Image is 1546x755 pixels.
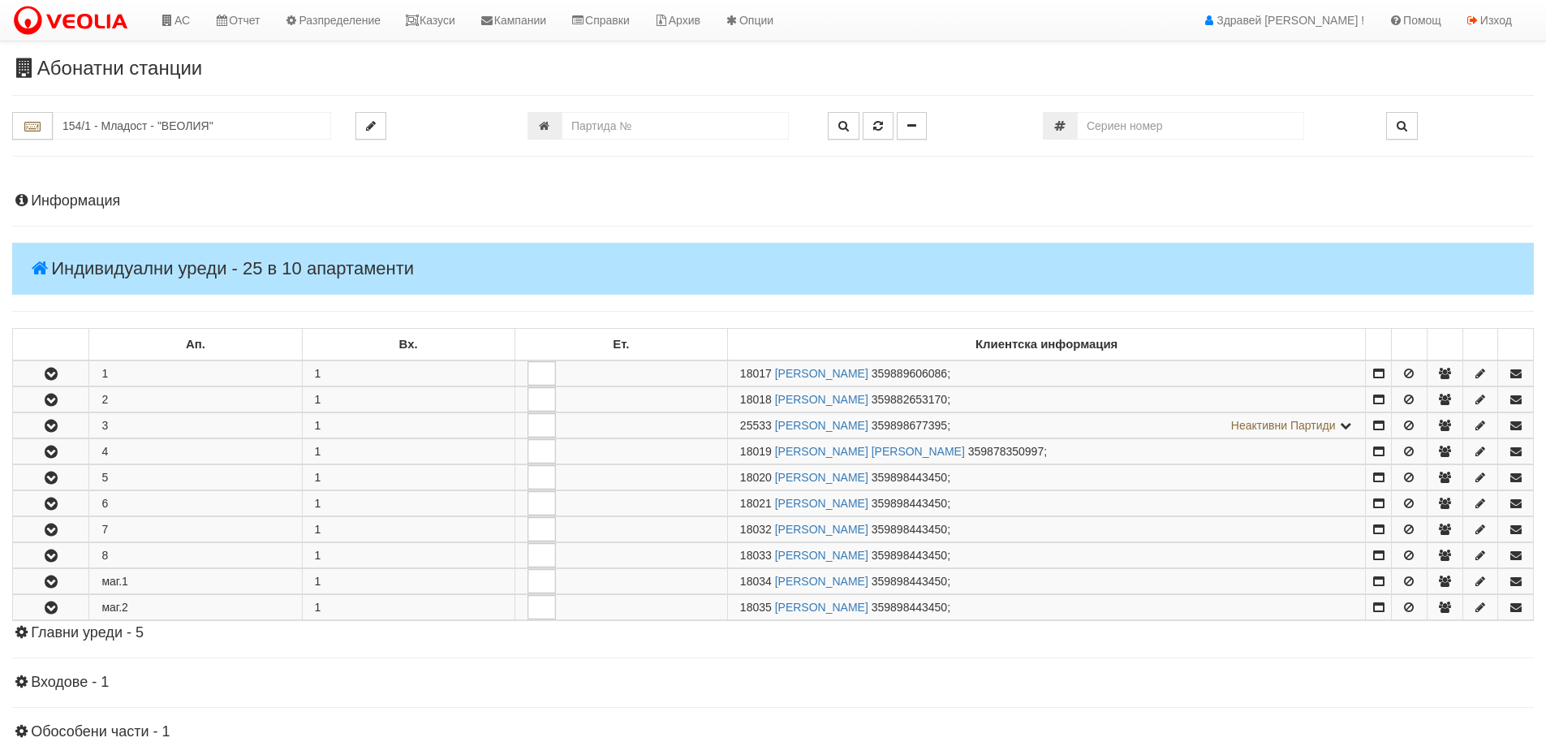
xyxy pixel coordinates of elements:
td: ; [727,360,1366,386]
h4: Главни уреди - 5 [12,625,1534,641]
td: ; [727,413,1366,438]
a: [PERSON_NAME] [775,497,868,510]
span: 359898443450 [872,471,947,484]
a: [PERSON_NAME] [775,575,868,588]
td: Ап.: No sort applied, sorting is disabled [89,329,302,361]
td: ; [727,465,1366,490]
td: : No sort applied, sorting is disabled [1366,329,1392,361]
span: 359898677395 [872,419,947,432]
span: Неактивни Партиди [1231,419,1336,432]
span: 359898443450 [872,601,947,614]
td: 5 [89,465,302,490]
td: : No sort applied, sorting is disabled [13,329,89,361]
span: Партида № [740,471,772,484]
td: Вх.: No sort applied, sorting is disabled [302,329,515,361]
td: : No sort applied, sorting is disabled [1392,329,1428,361]
td: Ет.: No sort applied, sorting is disabled [515,329,727,361]
img: VeoliaLogo.png [12,4,136,38]
h4: Индивидуални уреди - 25 в 10 апартаменти [12,243,1534,295]
td: Клиентска информация: No sort applied, sorting is disabled [727,329,1366,361]
span: Партида № [740,575,772,588]
td: : No sort applied, sorting is disabled [1427,329,1462,361]
a: [PERSON_NAME] [775,549,868,562]
td: 6 [89,491,302,516]
a: [PERSON_NAME] [PERSON_NAME] [775,445,965,458]
td: 8 [89,543,302,568]
a: [PERSON_NAME] [775,471,868,484]
span: 359898443450 [872,497,947,510]
td: 3 [89,413,302,438]
span: Партида № [740,497,772,510]
td: ; [727,595,1366,620]
td: : No sort applied, sorting is disabled [1498,329,1534,361]
td: ; [727,517,1366,542]
h4: Информация [12,193,1534,209]
td: 2 [89,387,302,412]
span: 359878350997 [968,445,1044,458]
td: 1 [302,491,515,516]
a: [PERSON_NAME] [775,419,868,432]
td: ; [727,491,1366,516]
td: ; [727,439,1366,464]
a: [PERSON_NAME] [775,393,868,406]
a: [PERSON_NAME] [775,601,868,614]
h4: Обособени части - 1 [12,724,1534,740]
span: Партида № [740,523,772,536]
td: 1 [302,543,515,568]
input: Партида № [562,112,789,140]
b: Ет. [613,338,629,351]
td: ; [727,387,1366,412]
td: маг.2 [89,595,302,620]
td: 1 [302,517,515,542]
td: 4 [89,439,302,464]
td: 1 [302,360,515,386]
b: Ап. [186,338,205,351]
span: 359882653170 [872,393,947,406]
td: : No sort applied, sorting is disabled [1462,329,1498,361]
td: ; [727,569,1366,594]
span: Партида № [740,549,772,562]
span: Партида № [740,393,772,406]
td: 1 [302,465,515,490]
b: Вх. [399,338,418,351]
input: Сериен номер [1077,112,1304,140]
h4: Входове - 1 [12,675,1534,691]
span: 359898443450 [872,575,947,588]
h3: Абонатни станции [12,58,1534,79]
td: 1 [302,387,515,412]
a: [PERSON_NAME] [775,367,868,380]
span: 359898443450 [872,549,947,562]
span: 359898443450 [872,523,947,536]
span: Партида № [740,445,772,458]
span: Партида № [740,601,772,614]
td: ; [727,543,1366,568]
span: 359889606086 [872,367,947,380]
td: 1 [89,360,302,386]
span: Партида № [740,367,772,380]
span: Партида № [740,419,772,432]
td: 1 [302,439,515,464]
b: Клиентска информация [975,338,1118,351]
a: [PERSON_NAME] [775,523,868,536]
td: маг.1 [89,569,302,594]
td: 1 [302,569,515,594]
td: 7 [89,517,302,542]
td: 1 [302,595,515,620]
td: 1 [302,413,515,438]
input: Абонатна станция [53,112,331,140]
